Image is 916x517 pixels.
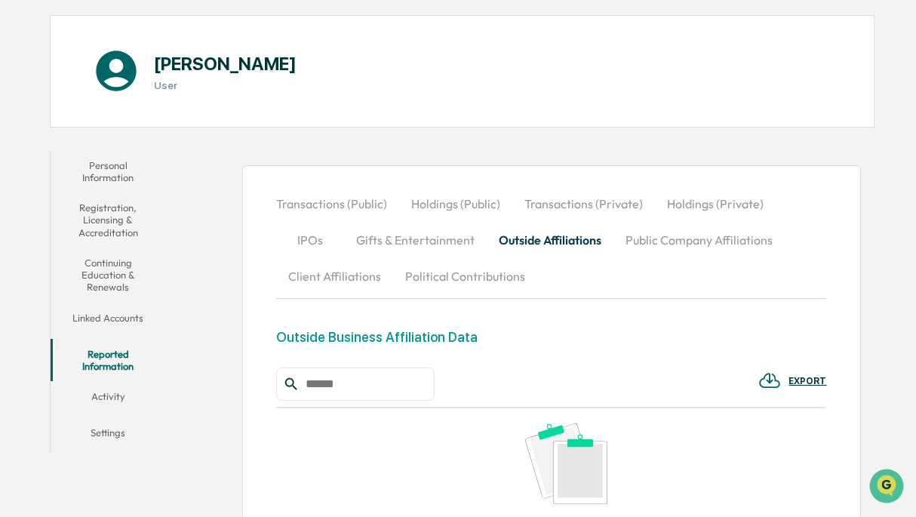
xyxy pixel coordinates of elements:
button: Reported Information [51,339,165,382]
span: Attestations [124,190,187,205]
div: Outside Business Affiliation Data [276,329,478,345]
button: Linked Accounts [51,303,165,339]
button: Personal Information [51,150,165,193]
button: Settings [51,417,165,454]
h1: [PERSON_NAME] [154,53,297,75]
span: Data Lookup [30,219,95,234]
a: 🔎Data Lookup [9,213,101,240]
img: EXPORT [758,369,781,392]
button: Political Contributions [393,258,537,294]
span: Pylon [150,256,183,267]
div: Start new chat [51,115,247,131]
button: IPOs [276,222,344,258]
div: EXPORT [788,376,826,386]
button: Public Company Affiliations [613,222,785,258]
button: Registration, Licensing & Accreditation [51,192,165,248]
a: Powered byPylon [106,255,183,267]
button: Transactions (Public) [276,186,399,222]
button: Holdings (Public) [399,186,512,222]
h3: User [154,79,297,91]
div: 🖐️ [15,192,27,204]
div: We're available if you need us! [51,131,191,143]
button: Holdings (Private) [655,186,776,222]
a: 🗄️Attestations [103,184,193,211]
div: secondary tabs example [276,186,827,294]
button: Continuing Education & Renewals [51,248,165,303]
button: Client Affiliations [276,258,393,294]
button: Gifts & Entertainment [344,222,487,258]
p: How can we help? [15,32,275,56]
iframe: Open customer support [868,467,908,508]
button: Outside Affiliations [487,222,613,258]
div: 🔎 [15,220,27,232]
img: No data [525,423,607,504]
a: 🖐️Preclearance [9,184,103,211]
span: Preclearance [30,190,97,205]
img: 1746055101610-c473b297-6a78-478c-a979-82029cc54cd1 [15,115,42,143]
div: 🗄️ [109,192,121,204]
button: Start new chat [257,120,275,138]
button: Transactions (Private) [512,186,655,222]
div: secondary tabs example [51,150,165,454]
button: Activity [51,381,165,417]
